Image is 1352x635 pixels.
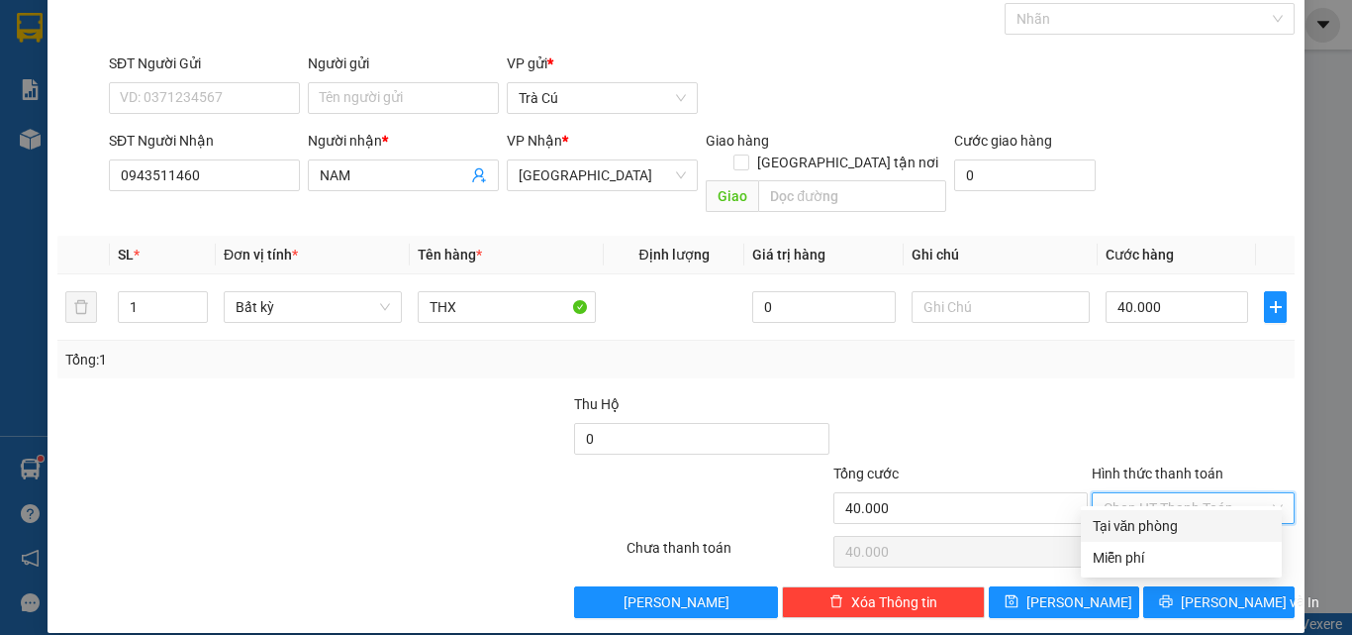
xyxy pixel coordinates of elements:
div: SĐT Người Nhận [109,130,300,152]
span: Tổng cước [833,466,899,481]
div: [PERSON_NAME] [129,61,330,85]
div: 30.000 [126,125,332,153]
input: 0 [752,291,895,323]
div: [GEOGRAPHIC_DATA] [129,17,330,61]
span: save [1005,594,1018,610]
span: Thu Hộ [574,396,620,412]
div: Miễn phí [1093,547,1270,569]
span: printer [1159,594,1173,610]
input: Dọc đường [758,180,946,212]
span: Giá trị hàng [752,247,825,263]
span: [PERSON_NAME] và In [1181,591,1319,613]
button: [PERSON_NAME] [574,586,777,618]
th: Ghi chú [904,236,1098,274]
span: CC : [126,130,153,151]
div: Trà Cú [17,17,115,41]
div: SĐT Người Gửi [109,53,300,74]
span: Tên hàng [418,247,482,263]
label: Hình thức thanh toán [1092,466,1223,481]
span: [PERSON_NAME] [624,591,729,613]
button: delete [65,291,97,323]
div: Tổng: 1 [65,349,524,370]
span: Gửi: [17,19,48,40]
div: Người gửi [308,53,499,74]
button: save[PERSON_NAME] [989,586,1140,618]
div: Tại văn phòng [1093,515,1270,537]
span: Xóa Thông tin [851,591,937,613]
span: user-add [471,167,487,183]
span: Giao hàng [706,133,769,149]
button: plus [1264,291,1287,323]
label: Cước giao hàng [954,133,1052,149]
span: Đơn vị tính [224,247,298,263]
span: plus [1265,299,1286,315]
span: delete [829,594,843,610]
div: Chưa thanh toán [625,537,831,572]
span: Nhận: [129,17,176,38]
input: VD: Bàn, Ghế [418,291,596,323]
span: [GEOGRAPHIC_DATA] tận nơi [749,152,946,173]
span: Trà Cú [519,83,686,113]
span: Cước hàng [1106,247,1174,263]
button: deleteXóa Thông tin [782,586,985,618]
span: [PERSON_NAME] [1026,591,1132,613]
input: Ghi Chú [912,291,1090,323]
div: VP gửi [507,53,698,74]
span: SL [118,247,134,263]
span: VP Nhận [507,133,562,149]
span: Định lượng [638,247,709,263]
button: printer[PERSON_NAME] và In [1143,586,1295,618]
span: Sài Gòn [519,160,686,190]
div: 0919598277 [129,85,330,113]
div: Người nhận [308,130,499,152]
span: Bất kỳ [236,292,390,322]
input: Cước giao hàng [954,159,1096,191]
span: Giao [706,180,758,212]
